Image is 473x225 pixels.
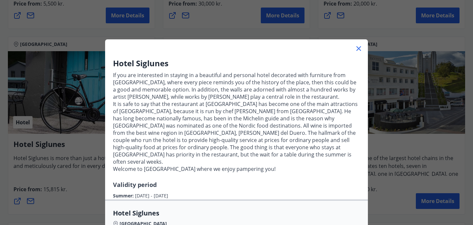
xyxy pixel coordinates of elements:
span: Summer : [113,193,135,199]
h3: Hotel Siglunes [113,58,360,69]
span: [DATE] - [DATE] [135,193,168,199]
p: Welcome to [GEOGRAPHIC_DATA] where we enjoy pampering you! [113,165,360,173]
p: It is safe to say that the restaurant at [GEOGRAPHIC_DATA] has become one of the main attractions... [113,100,360,165]
p: If you are interested in staying in a beautiful and personal hotel decorated with furniture from ... [113,72,360,100]
span: Validity period [113,181,157,189]
span: Hotel Siglunes [113,209,360,218]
